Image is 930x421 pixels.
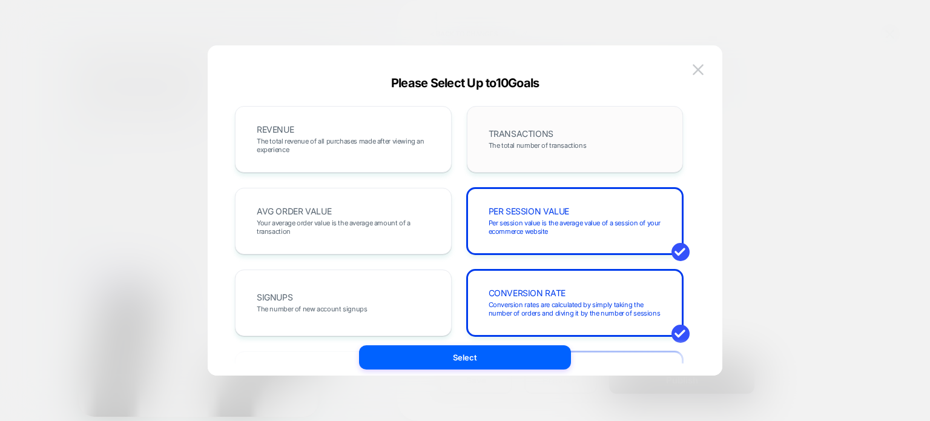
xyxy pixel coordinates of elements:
[489,207,570,216] span: PER SESSION VALUE
[489,130,553,138] span: TRANSACTIONS
[489,219,662,236] span: Per session value is the average value of a session of your ecommerce website
[489,289,566,297] span: CONVERSION RATE
[693,64,704,75] img: close
[489,300,662,317] span: Conversion rates are calculated by simply taking the number of orders and diving it by the number...
[391,76,539,90] span: Please Select Up to 10 Goals
[489,141,587,150] span: The total number of transactions
[359,345,571,370] button: Select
